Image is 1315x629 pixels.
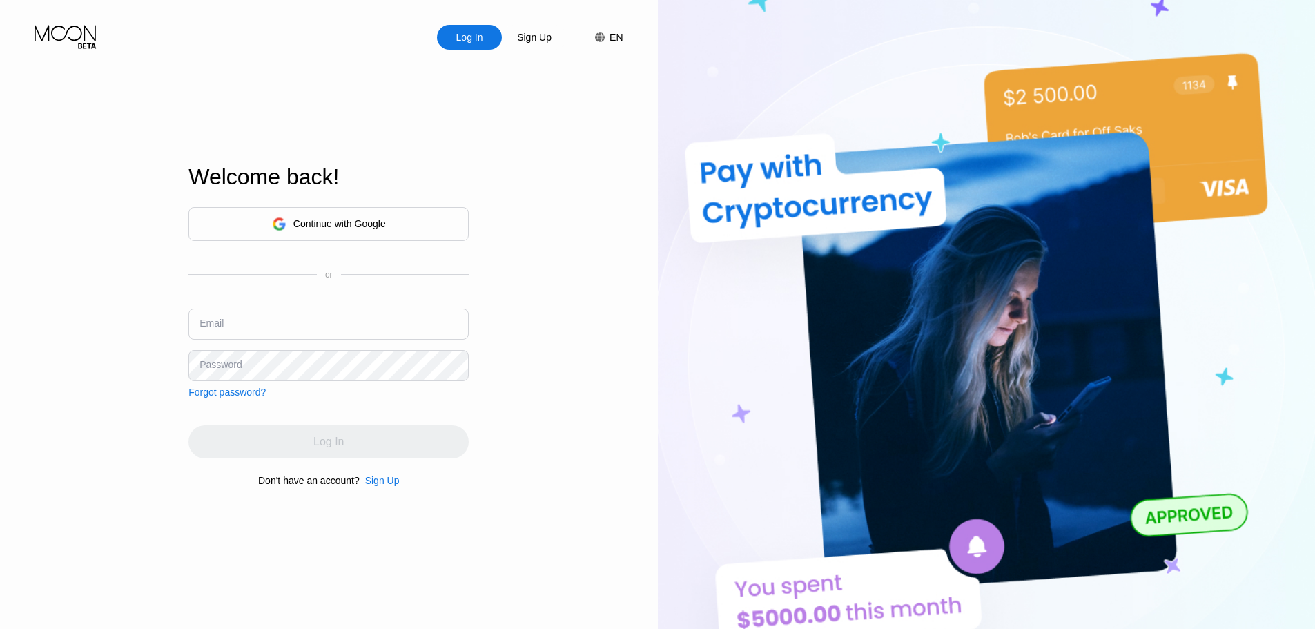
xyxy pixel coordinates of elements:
[365,475,400,486] div: Sign Up
[502,25,567,50] div: Sign Up
[188,164,469,190] div: Welcome back!
[581,25,623,50] div: EN
[437,25,502,50] div: Log In
[199,359,242,370] div: Password
[455,30,485,44] div: Log In
[516,30,553,44] div: Sign Up
[610,32,623,43] div: EN
[188,387,266,398] div: Forgot password?
[325,270,333,280] div: or
[188,207,469,241] div: Continue with Google
[293,218,386,229] div: Continue with Google
[258,475,360,486] div: Don't have an account?
[199,318,224,329] div: Email
[360,475,400,486] div: Sign Up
